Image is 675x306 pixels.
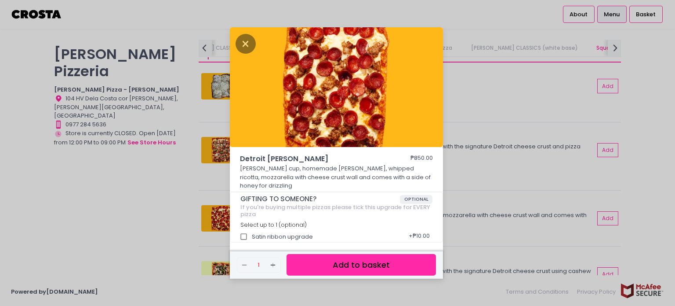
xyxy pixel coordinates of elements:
img: Detroit Roni Salciccia [230,27,443,147]
div: + ₱10.00 [406,229,432,245]
span: Select up to 1 (optional) [240,221,307,229]
span: GIFTING TO SOMEONE? [240,195,400,203]
p: [PERSON_NAME] cup, homemade [PERSON_NAME], whipped ricotta, mozzarella with cheese crust wall and... [240,164,433,190]
button: Add to basket [287,254,436,276]
button: Close [236,39,256,48]
div: ₱850.00 [410,154,433,164]
span: Detroit [PERSON_NAME] [240,154,385,164]
span: OPTIONAL [400,195,433,204]
div: If you're buying multiple pizzas please tick this upgrade for EVERY pizza [240,204,433,218]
